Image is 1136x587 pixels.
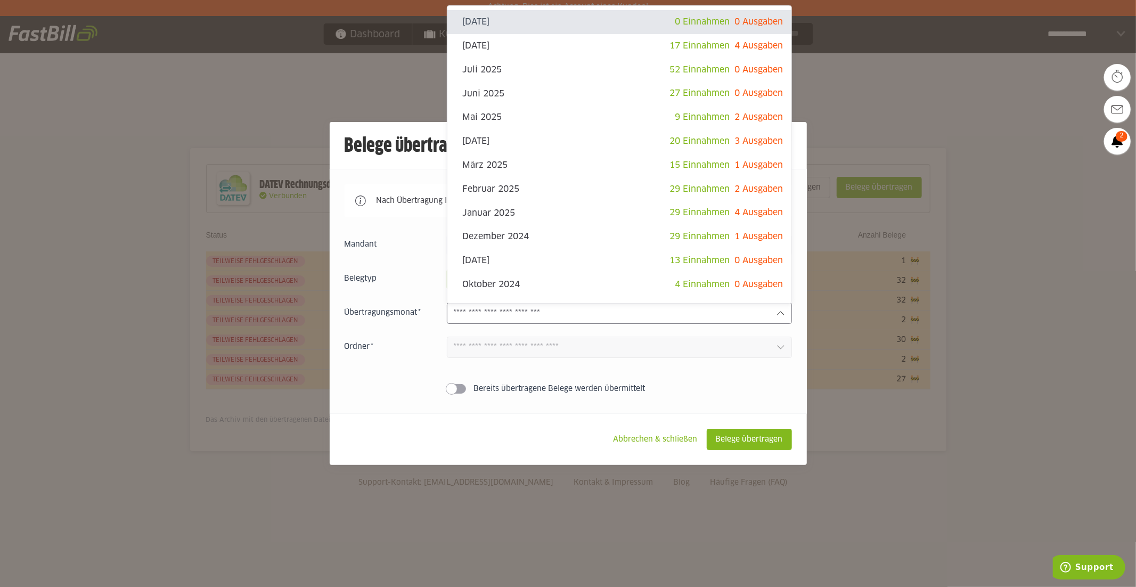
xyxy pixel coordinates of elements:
[669,42,730,50] span: 17 Einnahmen
[669,89,730,97] span: 27 Einnahmen
[734,113,783,121] span: 2 Ausgaben
[734,89,783,97] span: 0 Ausgaben
[447,297,791,321] sl-option: [DATE]
[734,280,783,289] span: 0 Ausgaben
[1116,131,1127,142] span: 2
[447,105,791,129] sl-option: Mai 2025
[447,201,791,225] sl-option: Januar 2025
[447,273,791,297] sl-option: Oktober 2024
[447,34,791,58] sl-option: [DATE]
[447,249,791,273] sl-option: [DATE]
[734,232,783,241] span: 1 Ausgaben
[447,177,791,201] sl-option: Februar 2025
[669,137,730,145] span: 20 Einnahmen
[734,161,783,169] span: 1 Ausgaben
[447,153,791,177] sl-option: März 2025
[734,42,783,50] span: 4 Ausgaben
[707,429,792,450] sl-button: Belege übertragen
[734,18,783,26] span: 0 Ausgaben
[447,81,791,105] sl-option: Juni 2025
[669,208,730,217] span: 29 Einnahmen
[669,161,730,169] span: 15 Einnahmen
[669,232,730,241] span: 29 Einnahmen
[734,66,783,74] span: 0 Ausgaben
[734,208,783,217] span: 4 Ausgaben
[1053,555,1125,582] iframe: Öffnet ein Widget, in dem Sie weitere Informationen finden
[604,429,707,450] sl-button: Abbrechen & schließen
[447,58,791,82] sl-option: Juli 2025
[447,225,791,249] sl-option: Dezember 2024
[447,10,791,34] sl-option: [DATE]
[1104,128,1131,154] a: 2
[345,384,792,394] sl-switch: Bereits übertragene Belege werden übermittelt
[675,280,730,289] span: 4 Einnahmen
[734,256,783,265] span: 0 Ausgaben
[734,137,783,145] span: 3 Ausgaben
[675,113,730,121] span: 9 Einnahmen
[447,129,791,153] sl-option: [DATE]
[669,256,730,265] span: 13 Einnahmen
[669,185,730,193] span: 29 Einnahmen
[669,66,730,74] span: 52 Einnahmen
[734,185,783,193] span: 2 Ausgaben
[675,18,730,26] span: 0 Einnahmen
